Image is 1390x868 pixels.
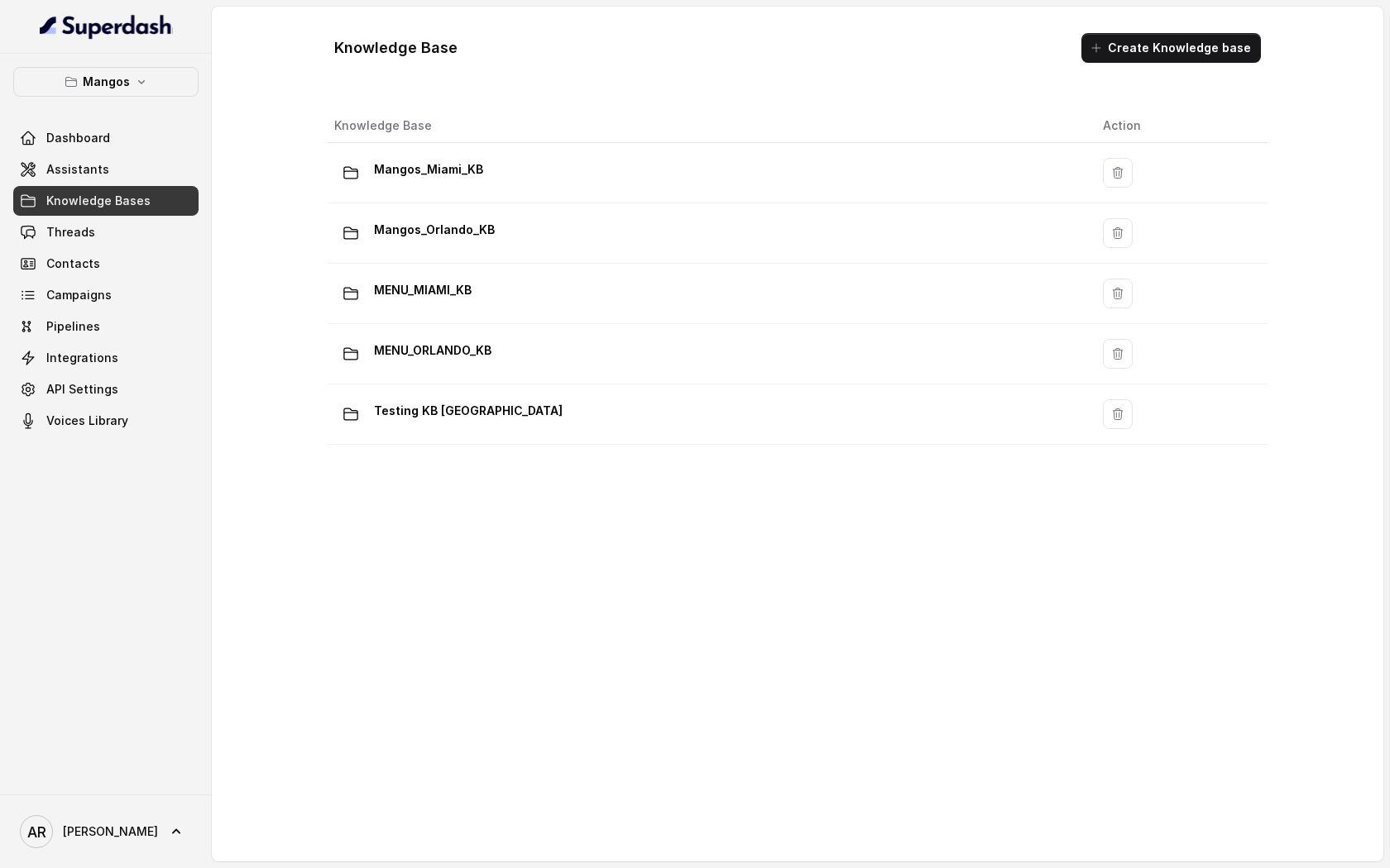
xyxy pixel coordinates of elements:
[46,130,110,146] span: Dashboard
[46,287,112,303] span: Campaigns
[13,249,199,279] a: Contacts
[13,808,199,855] a: [PERSON_NAME]
[46,318,100,335] span: Pipelines
[46,161,109,178] span: Assistants
[328,109,1090,143] th: Knowledge Base
[374,337,491,364] p: MENU_ORLANDO_KB
[13,343,199,373] a: Integrations
[13,123,199,153] a: Dashboard
[46,381,118,398] span: API Settings
[27,823,46,841] text: AR
[13,312,199,341] a: Pipelines
[13,67,199,97] button: Mangos
[13,406,199,436] a: Voices Library
[46,193,151,209] span: Knowledge Bases
[13,217,199,247] a: Threads
[1090,109,1268,143] th: Action
[46,224,95,241] span: Threads
[13,155,199,184] a: Assistants
[46,413,128,429] span: Voices Library
[13,280,199,310] a: Campaigns
[374,156,483,183] p: Mangos_Miami_KB
[13,374,199,404] a: API Settings
[334,35,458,61] h1: Knowledge Base
[1081,33,1261,63] button: Create Knowledge base
[83,72,130,92] p: Mangos
[40,13,173,40] img: light.svg
[46,255,100,272] span: Contacts
[374,217,495,243] p: Mangos_Orlando_KB
[374,277,472,303] p: MENU_MIAMI_KB
[63,823,158,840] span: [PERSON_NAME]
[13,186,199,216] a: Knowledge Bases
[46,350,118,366] span: Integrations
[374,398,563,424] p: Testing KB [GEOGRAPHIC_DATA]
